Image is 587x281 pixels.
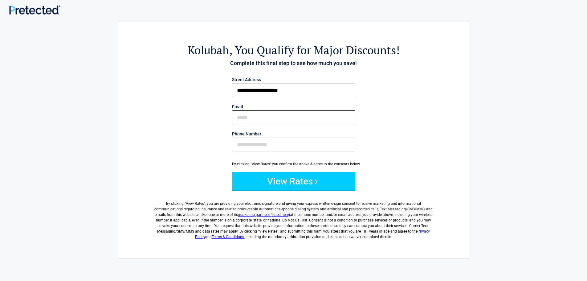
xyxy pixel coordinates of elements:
[152,196,435,240] label: By clicking " ", you are providing your electronic signature and giving your express written e-si...
[212,235,244,239] a: Terms & Conditions
[232,172,355,190] button: View Rates
[238,213,290,217] a: marketing partners (listed here)
[152,59,435,67] h4: Complete this final step to see how much you save!
[9,5,60,14] img: Main Logo
[188,43,229,58] span: kolubah
[186,201,204,206] span: View Rates
[232,105,355,109] label: Email
[152,43,435,58] h2: , You Qualify for Major Discounts!
[232,161,355,167] div: By clicking "View Rates" you confirm the above & agree to the consents below
[232,77,355,82] label: Street Address
[232,132,355,136] label: Phone Number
